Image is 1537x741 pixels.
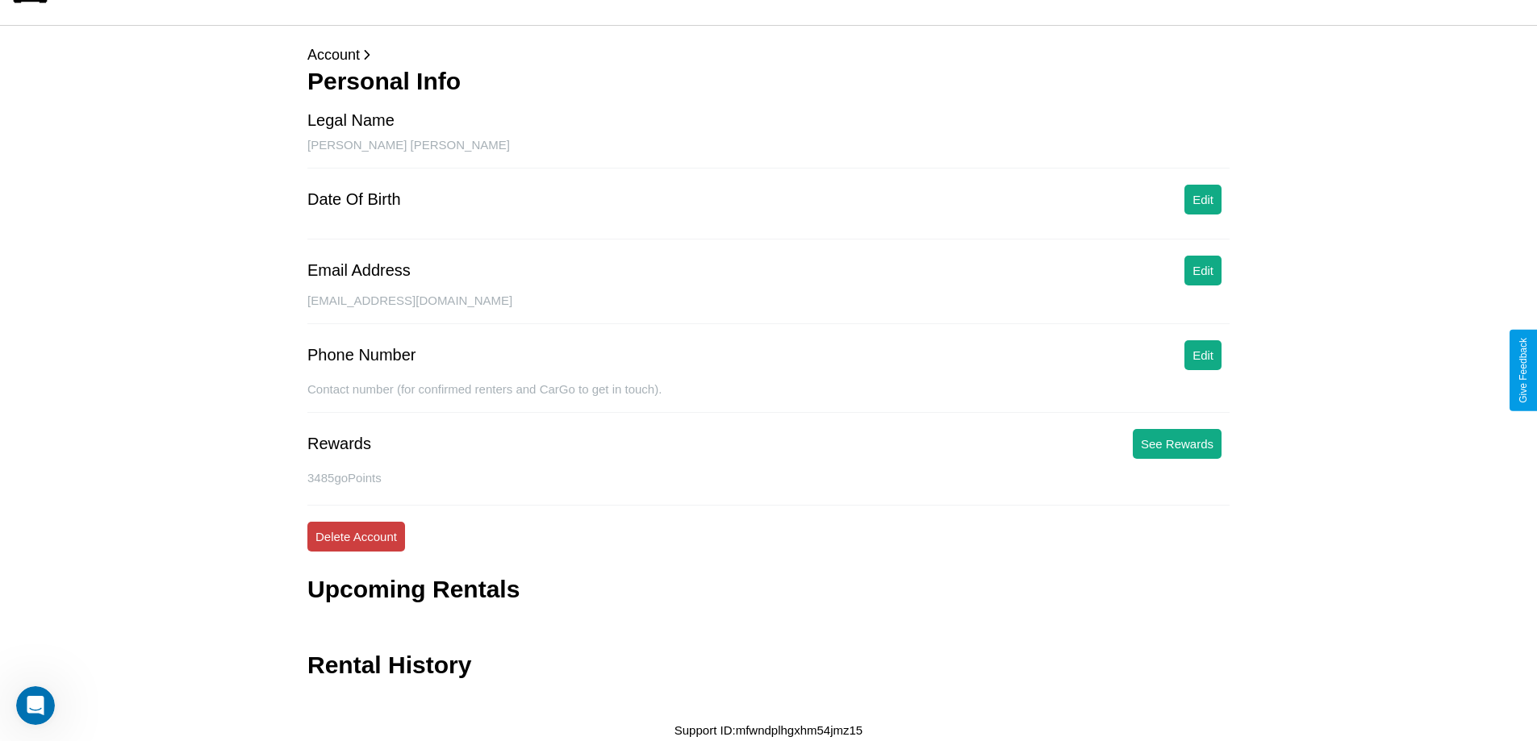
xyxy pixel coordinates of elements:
[307,382,1230,413] div: Contact number (for confirmed renters and CarGo to get in touch).
[307,467,1230,489] p: 3485 goPoints
[307,293,1230,324] div: [EMAIL_ADDRESS][DOMAIN_NAME]
[307,576,520,603] h3: Upcoming Rentals
[1133,429,1222,459] button: See Rewards
[307,138,1230,169] div: [PERSON_NAME] [PERSON_NAME]
[675,719,862,741] p: Support ID: mfwndplhgxhm54jmz15
[307,346,416,364] div: Phone Number
[1184,340,1222,370] button: Edit
[307,651,471,679] h3: Rental History
[307,190,401,209] div: Date Of Birth
[16,686,55,725] iframe: Intercom live chat
[1184,185,1222,214] button: Edit
[307,42,1230,68] p: Account
[1518,338,1529,403] div: Give Feedback
[1184,256,1222,285] button: Edit
[307,111,395,130] div: Legal Name
[307,435,371,453] div: Rewards
[307,261,411,280] div: Email Address
[307,68,1230,95] h3: Personal Info
[307,522,405,552] button: Delete Account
